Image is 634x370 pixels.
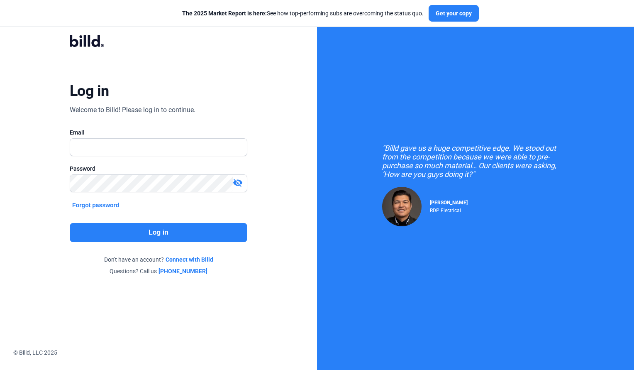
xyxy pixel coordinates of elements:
div: Welcome to Billd! Please log in to continue. [70,105,195,115]
a: [PHONE_NUMBER] [158,267,207,275]
div: Questions? Call us [70,267,247,275]
button: Get your copy [429,5,479,22]
div: See how top-performing subs are overcoming the status quo. [182,9,424,17]
div: RDP Electrical [430,206,468,213]
div: "Billd gave us a huge competitive edge. We stood out from the competition because we were able to... [382,144,569,179]
button: Forgot password [70,201,122,210]
div: Email [70,128,247,137]
span: The 2025 Market Report is here: [182,10,267,17]
a: Connect with Billd [166,255,213,264]
div: Password [70,164,247,173]
mat-icon: visibility_off [233,178,243,188]
button: Log in [70,223,247,242]
div: Don't have an account? [70,255,247,264]
span: [PERSON_NAME] [430,200,468,206]
img: Raul Pacheco [382,187,422,226]
div: Log in [70,82,109,100]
